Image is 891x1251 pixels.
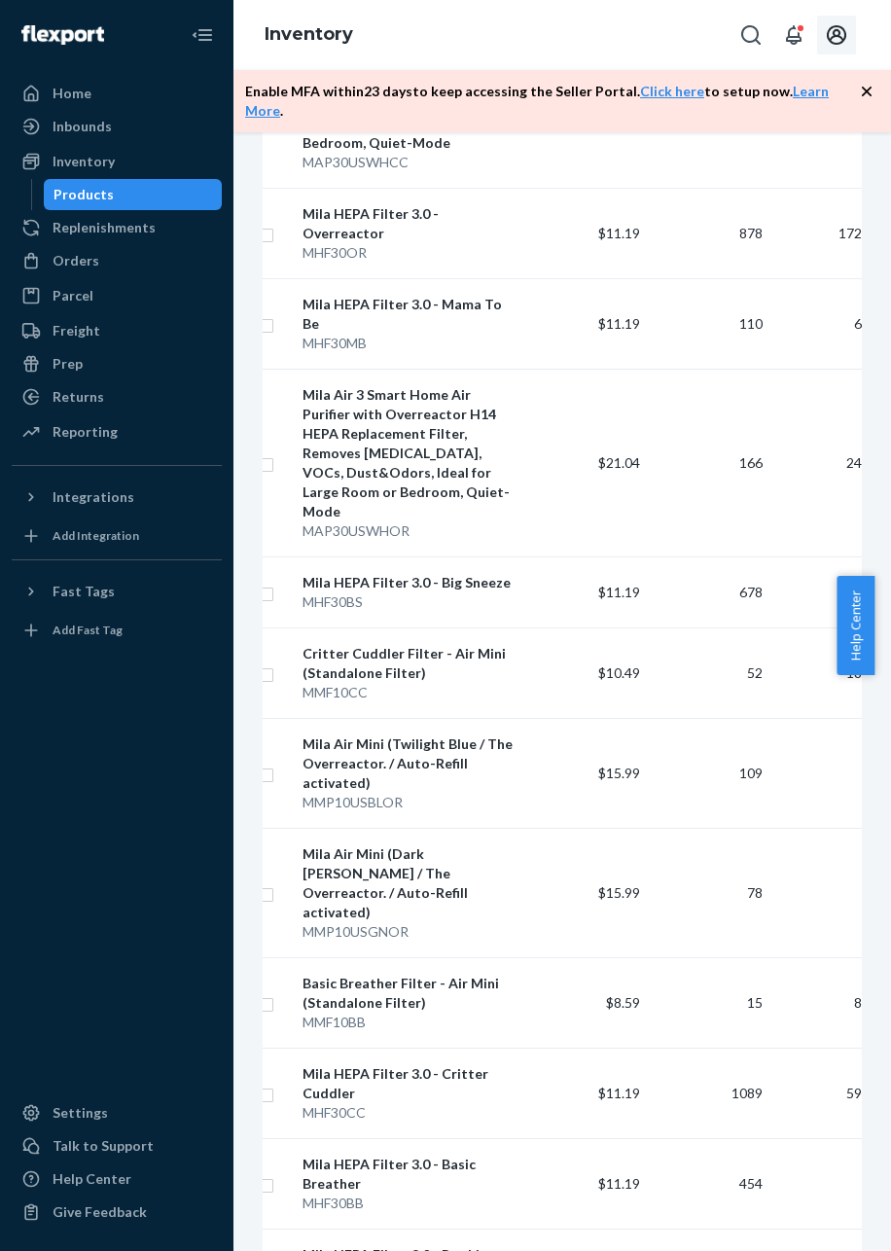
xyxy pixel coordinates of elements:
[303,334,517,353] div: MHF30MB
[183,16,222,54] button: Close Navigation
[53,185,114,204] div: Products
[303,1103,517,1123] div: MHF30CC
[12,111,222,142] a: Inbounds
[303,521,517,541] div: MAP30USWHOR
[303,243,517,263] div: MHF30OR
[303,922,517,942] div: MMP10USGNOR
[53,84,91,103] div: Home
[648,718,770,828] td: 109
[303,592,517,612] div: MHF30BS
[53,218,156,237] div: Replenishments
[598,225,640,241] span: $11.19
[598,1175,640,1192] span: $11.19
[598,454,640,471] span: $21.04
[606,994,640,1011] span: $8.59
[648,957,770,1048] td: 15
[648,1138,770,1229] td: 454
[648,556,770,627] td: 678
[12,280,222,311] a: Parcel
[249,7,369,63] ol: breadcrumbs
[303,1194,517,1213] div: MHF30BB
[303,1155,517,1194] div: Mila HEPA Filter 3.0 - Basic Breather
[12,245,222,276] a: Orders
[53,422,118,442] div: Reporting
[648,369,770,556] td: 166
[12,520,222,552] a: Add Integration
[817,16,856,54] button: Open account menu
[53,527,139,544] div: Add Integration
[648,278,770,369] td: 110
[598,765,640,781] span: $15.99
[12,1097,222,1128] a: Settings
[598,1085,640,1101] span: $11.19
[303,644,517,683] div: Critter Cuddler Filter - Air Mini (Standalone Filter)
[303,573,517,592] div: Mila HEPA Filter 3.0 - Big Sneeze
[53,251,99,270] div: Orders
[303,295,517,334] div: Mila HEPA Filter 3.0 - Mama To Be
[53,1169,131,1189] div: Help Center
[303,1013,517,1032] div: MMF10BB
[12,315,222,346] a: Freight
[12,1163,222,1195] a: Help Center
[53,286,93,305] div: Parcel
[44,179,223,210] a: Products
[640,83,704,99] a: Click here
[21,25,104,45] img: Flexport logo
[53,387,104,407] div: Returns
[303,153,517,172] div: MAP30USWHCC
[598,884,640,901] span: $15.99
[598,584,640,600] span: $11.19
[837,576,874,675] button: Help Center
[53,1103,108,1123] div: Settings
[303,844,517,922] div: Mila Air Mini (Dark [PERSON_NAME] / The Overreactor. / Auto-Refill activated)
[53,354,83,374] div: Prep
[53,117,112,136] div: Inbounds
[12,78,222,109] a: Home
[12,146,222,177] a: Inventory
[12,381,222,412] a: Returns
[265,23,353,45] a: Inventory
[648,188,770,278] td: 878
[12,576,222,607] button: Fast Tags
[648,627,770,718] td: 52
[731,16,770,54] button: Open Search Box
[53,1136,154,1156] div: Talk to Support
[245,82,860,121] p: Enable MFA within 23 days to keep accessing the Seller Portal. to setup now. .
[648,1048,770,1138] td: 1089
[12,348,222,379] a: Prep
[53,321,100,340] div: Freight
[53,1202,147,1222] div: Give Feedback
[303,734,517,793] div: Mila Air Mini (Twilight Blue / The Overreactor. / Auto-Refill activated)
[53,152,115,171] div: Inventory
[648,828,770,957] td: 78
[12,416,222,447] a: Reporting
[598,315,640,332] span: $11.19
[12,1130,222,1162] a: Talk to Support
[598,664,640,681] span: $10.49
[53,487,134,507] div: Integrations
[774,16,813,54] button: Open notifications
[303,793,517,812] div: MMP10USBLOR
[12,482,222,513] button: Integrations
[303,204,517,243] div: Mila HEPA Filter 3.0 - Overreactor
[303,683,517,702] div: MMF10CC
[303,974,517,1013] div: Basic Breather Filter - Air Mini (Standalone Filter)
[12,615,222,646] a: Add Fast Tag
[53,582,115,601] div: Fast Tags
[12,212,222,243] a: Replenishments
[303,385,517,521] div: Mila Air 3 Smart Home Air Purifier with Overreactor H14 HEPA Replacement Filter, Removes [MEDICAL...
[303,1064,517,1103] div: Mila HEPA Filter 3.0 - Critter Cuddler
[53,622,123,638] div: Add Fast Tag
[12,1197,222,1228] button: Give Feedback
